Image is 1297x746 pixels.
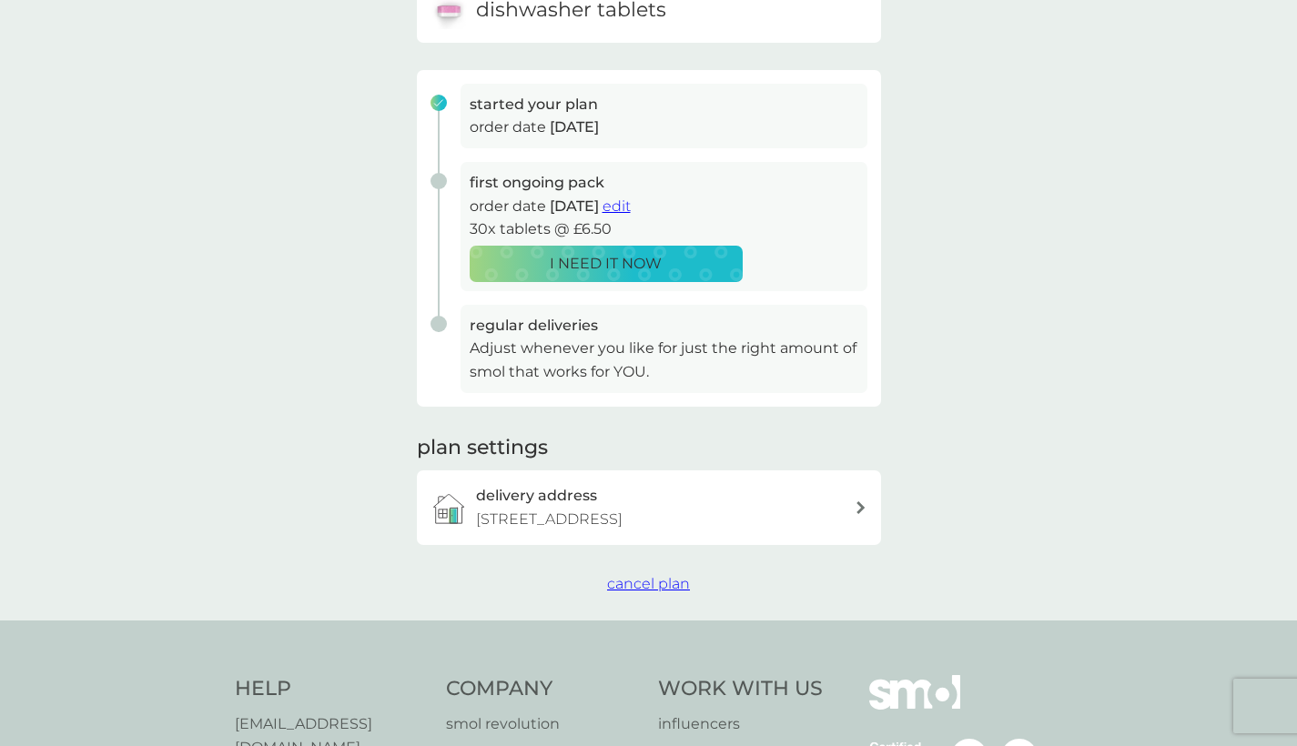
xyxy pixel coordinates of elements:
span: [DATE] [550,118,599,136]
h3: first ongoing pack [470,171,858,195]
p: order date [470,195,858,218]
button: I NEED IT NOW [470,246,743,282]
h3: started your plan [470,93,858,116]
h4: Help [235,675,429,703]
p: 30x tablets @ £6.50 [470,217,858,241]
button: edit [603,195,631,218]
a: delivery address[STREET_ADDRESS] [417,470,881,544]
p: Adjust whenever you like for just the right amount of smol that works for YOU. [470,337,858,383]
h2: plan settings [417,434,548,462]
img: smol [869,675,960,737]
span: edit [603,197,631,215]
p: [STREET_ADDRESS] [476,508,623,531]
a: influencers [658,712,823,736]
h3: regular deliveries [470,314,858,338]
h4: Company [446,675,640,703]
button: cancel plan [607,572,690,596]
p: I NEED IT NOW [550,252,662,276]
p: order date [470,116,858,139]
a: smol revolution [446,712,640,736]
h4: Work With Us [658,675,823,703]
span: [DATE] [550,197,599,215]
h3: delivery address [476,484,597,508]
span: cancel plan [607,575,690,592]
